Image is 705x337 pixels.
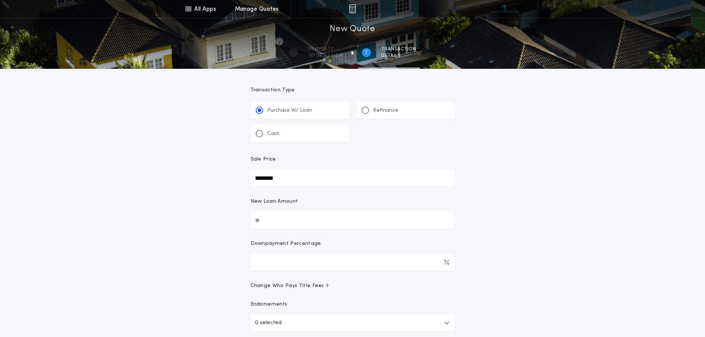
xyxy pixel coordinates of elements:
[251,169,455,187] input: Sale Price
[251,211,455,229] input: New Loan Amount
[381,46,416,52] span: Transaction
[308,46,343,52] span: Property
[373,107,398,114] p: Refinance
[491,5,518,13] img: vs-icon
[251,87,455,94] p: Transaction Type
[251,301,455,308] p: Endorsements
[251,156,276,163] p: Sale Price
[251,198,298,205] p: New Loan Amount
[349,4,356,13] img: img
[255,319,282,327] p: 0 selected
[381,53,416,59] span: details
[251,282,330,290] span: Change Who Pays Title Fees
[365,50,367,55] h2: 2
[267,130,279,138] p: Cash
[251,253,455,271] input: Downpayment Percentage
[308,53,343,59] span: information
[330,23,375,35] h1: New Quote
[251,282,455,290] button: Change Who Pays Title Fees
[251,314,455,332] button: 0 selected
[251,240,321,247] p: Downpayment Percentage
[267,107,312,114] p: Purchase W/ Loan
